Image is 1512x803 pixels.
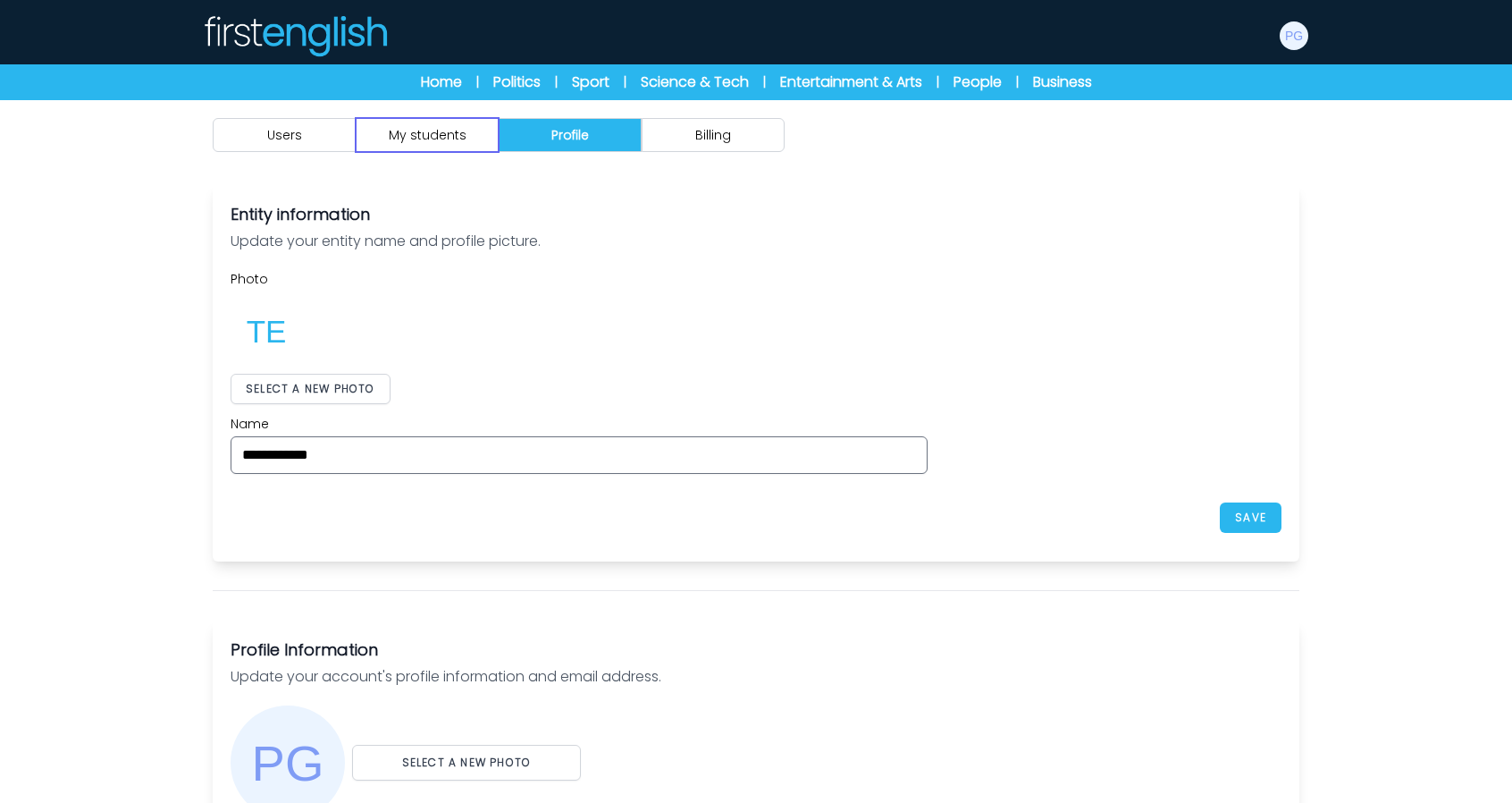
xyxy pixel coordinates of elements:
[555,73,558,91] span: |
[624,73,626,91] span: |
[1016,73,1019,91] span: |
[780,72,922,93] a: Entertainment & Arts
[356,118,499,152] button: My students
[1280,21,1308,50] img: Paul Gream
[499,118,642,152] button: Profile
[1220,503,1281,533] button: SAVE
[572,72,609,93] a: Sport
[937,73,939,91] span: |
[953,72,1002,93] a: People
[231,202,1281,227] h3: Entity information
[231,374,391,404] button: SELECT A NEW PHOTO
[231,666,1281,688] p: Update your account's profile information and email address.
[202,14,388,57] img: Logo
[1033,72,1092,93] a: Business
[493,72,541,93] a: Politics
[231,415,928,433] label: Name
[231,270,928,288] label: Photo
[231,295,302,367] img: TestPaul1.10
[213,118,356,152] button: Users
[642,118,785,152] button: Billing
[231,638,1281,663] h3: Profile Information
[352,745,581,781] button: SELECT A NEW PHOTO
[476,73,479,91] span: |
[231,231,1281,252] p: Update your entity name and profile picture.
[763,73,766,91] span: |
[421,72,462,93] a: Home
[641,72,749,93] a: Science & Tech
